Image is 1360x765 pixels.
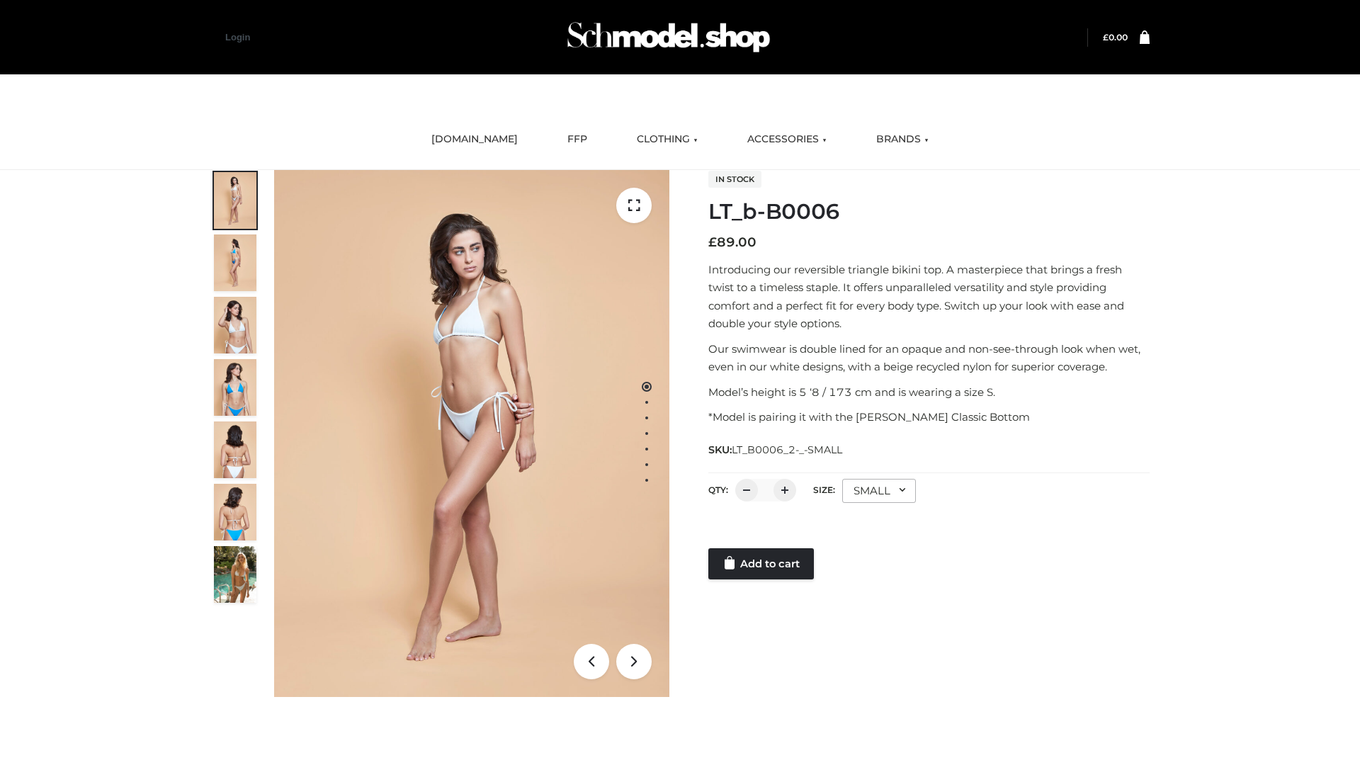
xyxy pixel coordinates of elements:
[708,548,814,579] a: Add to cart
[214,172,256,229] img: ArielClassicBikiniTop_CloudNine_AzureSky_OW114ECO_1-scaled.jpg
[708,408,1150,426] p: *Model is pairing it with the [PERSON_NAME] Classic Bottom
[274,170,669,697] img: ArielClassicBikiniTop_CloudNine_AzureSky_OW114ECO_1
[214,234,256,291] img: ArielClassicBikiniTop_CloudNine_AzureSky_OW114ECO_2-scaled.jpg
[708,383,1150,402] p: Model’s height is 5 ‘8 / 173 cm and is wearing a size S.
[225,32,250,42] a: Login
[562,9,775,65] img: Schmodel Admin 964
[708,441,844,458] span: SKU:
[214,359,256,416] img: ArielClassicBikiniTop_CloudNine_AzureSky_OW114ECO_4-scaled.jpg
[813,484,835,495] label: Size:
[1103,32,1128,42] a: £0.00
[214,484,256,540] img: ArielClassicBikiniTop_CloudNine_AzureSky_OW114ECO_8-scaled.jpg
[1103,32,1128,42] bdi: 0.00
[708,234,756,250] bdi: 89.00
[557,124,598,155] a: FFP
[214,421,256,478] img: ArielClassicBikiniTop_CloudNine_AzureSky_OW114ECO_7-scaled.jpg
[708,199,1150,225] h1: LT_b-B0006
[708,340,1150,376] p: Our swimwear is double lined for an opaque and non-see-through look when wet, even in our white d...
[866,124,939,155] a: BRANDS
[214,546,256,603] img: Arieltop_CloudNine_AzureSky2.jpg
[708,171,761,188] span: In stock
[708,484,728,495] label: QTY:
[421,124,528,155] a: [DOMAIN_NAME]
[708,261,1150,333] p: Introducing our reversible triangle bikini top. A masterpiece that brings a fresh twist to a time...
[708,234,717,250] span: £
[626,124,708,155] a: CLOTHING
[1103,32,1109,42] span: £
[842,479,916,503] div: SMALL
[737,124,837,155] a: ACCESSORIES
[214,297,256,353] img: ArielClassicBikiniTop_CloudNine_AzureSky_OW114ECO_3-scaled.jpg
[732,443,842,456] span: LT_B0006_2-_-SMALL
